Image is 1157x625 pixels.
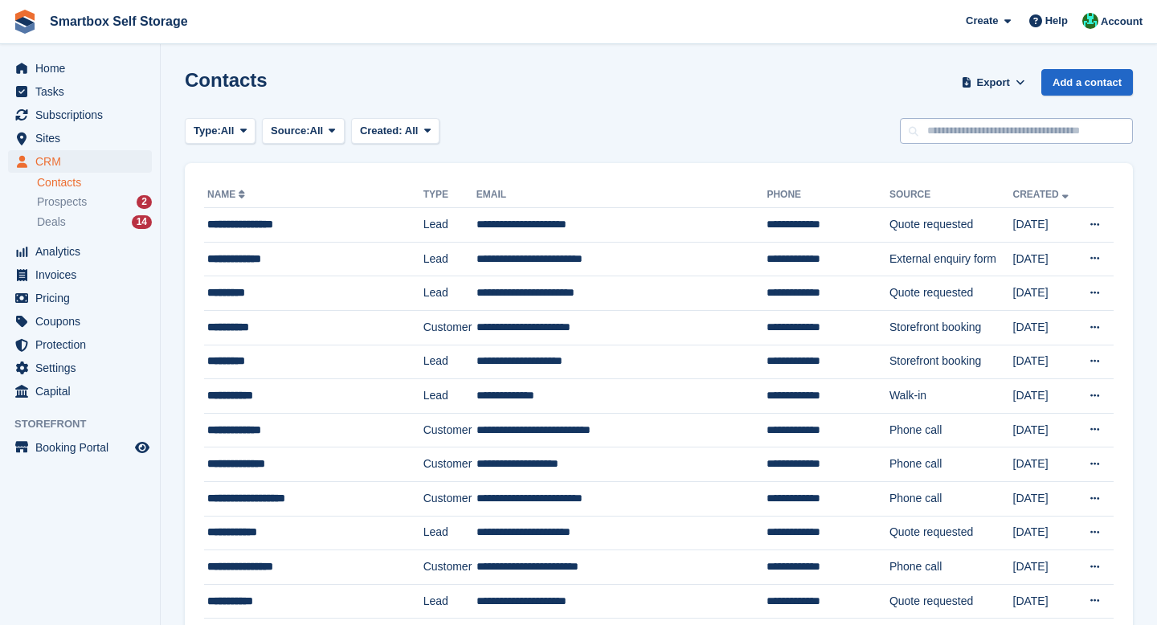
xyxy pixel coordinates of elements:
img: Elinor Shepherd [1082,13,1098,29]
div: 14 [132,215,152,229]
th: Source [889,182,1013,208]
span: Source: [271,123,309,139]
td: Lead [423,208,476,243]
a: menu [8,287,152,309]
a: Smartbox Self Storage [43,8,194,35]
span: CRM [35,150,132,173]
a: menu [8,357,152,379]
td: Phone call [889,413,1013,447]
td: Storefront booking [889,345,1013,379]
td: External enquiry form [889,242,1013,276]
span: Home [35,57,132,80]
td: Phone call [889,550,1013,585]
a: Deals 14 [37,214,152,231]
span: Booking Portal [35,436,132,459]
th: Type [423,182,476,208]
td: Quote requested [889,208,1013,243]
a: menu [8,333,152,356]
a: menu [8,104,152,126]
a: Name [207,189,248,200]
a: Preview store [133,438,152,457]
td: Phone call [889,447,1013,482]
span: Subscriptions [35,104,132,126]
span: Sites [35,127,132,149]
img: stora-icon-8386f47178a22dfd0bd8f6a31ec36ba5ce8667c1dd55bd0f319d3a0aa187defe.svg [13,10,37,34]
span: Capital [35,380,132,402]
span: Deals [37,214,66,230]
span: Created: [360,125,403,137]
span: Tasks [35,80,132,103]
td: [DATE] [1013,413,1077,447]
th: Phone [767,182,889,208]
span: All [221,123,235,139]
a: Created [1013,189,1072,200]
td: [DATE] [1013,550,1077,585]
h1: Contacts [185,69,268,91]
a: Prospects 2 [37,194,152,210]
td: Quote requested [889,276,1013,311]
a: menu [8,380,152,402]
td: Quote requested [889,584,1013,619]
span: Prospects [37,194,87,210]
span: Settings [35,357,132,379]
td: Walk-in [889,379,1013,414]
td: Lead [423,276,476,311]
td: [DATE] [1013,310,1077,345]
a: menu [8,57,152,80]
a: Add a contact [1041,69,1133,96]
button: Created: All [351,118,439,145]
td: Lead [423,345,476,379]
td: [DATE] [1013,584,1077,619]
td: Customer [423,310,476,345]
span: Help [1045,13,1068,29]
span: Pricing [35,287,132,309]
span: Analytics [35,240,132,263]
span: Protection [35,333,132,356]
button: Source: All [262,118,345,145]
span: Type: [194,123,221,139]
td: [DATE] [1013,345,1077,379]
a: menu [8,263,152,286]
th: Email [476,182,767,208]
span: Storefront [14,416,160,432]
span: Account [1101,14,1143,30]
a: menu [8,80,152,103]
button: Type: All [185,118,256,145]
td: Quote requested [889,516,1013,550]
a: menu [8,436,152,459]
a: menu [8,150,152,173]
td: [DATE] [1013,481,1077,516]
td: [DATE] [1013,379,1077,414]
span: Export [977,75,1010,91]
td: [DATE] [1013,276,1077,311]
span: Coupons [35,310,132,333]
a: Contacts [37,175,152,190]
td: [DATE] [1013,516,1077,550]
td: Phone call [889,481,1013,516]
td: Lead [423,584,476,619]
span: Create [966,13,998,29]
td: [DATE] [1013,242,1077,276]
span: All [310,123,324,139]
a: menu [8,127,152,149]
td: Customer [423,550,476,585]
a: menu [8,240,152,263]
td: [DATE] [1013,208,1077,243]
td: Customer [423,481,476,516]
td: Lead [423,516,476,550]
td: Storefront booking [889,310,1013,345]
button: Export [958,69,1028,96]
td: Customer [423,413,476,447]
span: All [405,125,419,137]
a: menu [8,310,152,333]
td: Lead [423,242,476,276]
td: Lead [423,379,476,414]
td: [DATE] [1013,447,1077,482]
div: 2 [137,195,152,209]
td: Customer [423,447,476,482]
span: Invoices [35,263,132,286]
